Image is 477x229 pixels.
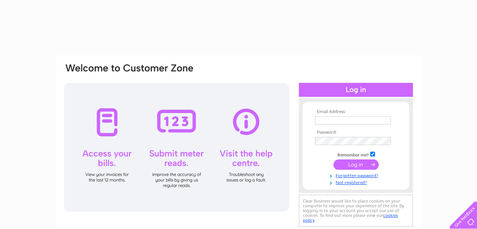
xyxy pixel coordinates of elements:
[315,179,399,186] a: Not registered?
[313,151,399,158] td: Remember me?
[333,159,379,170] input: Submit
[299,195,413,227] div: Clear Business would like to place cookies on your computer to improve your experience of the sit...
[315,172,399,179] a: Forgotten password?
[303,213,398,223] a: cookies policy
[313,109,399,114] th: Email Address:
[313,130,399,135] th: Password:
